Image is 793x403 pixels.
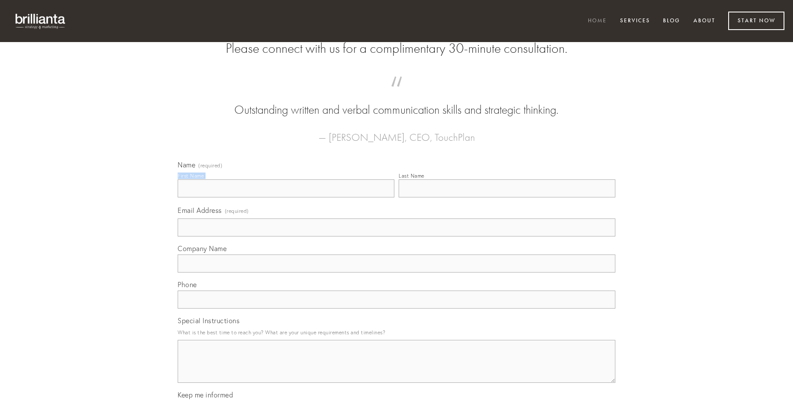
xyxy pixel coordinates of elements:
[178,173,204,179] div: First Name
[178,206,222,215] span: Email Address
[191,118,602,146] figcaption: — [PERSON_NAME], CEO, TouchPlan
[178,327,615,338] p: What is the best time to reach you? What are your unique requirements and timelines?
[178,244,227,253] span: Company Name
[178,280,197,289] span: Phone
[178,40,615,57] h2: Please connect with us for a complimentary 30-minute consultation.
[178,391,233,399] span: Keep me informed
[225,205,249,217] span: (required)
[178,161,195,169] span: Name
[198,163,222,168] span: (required)
[582,14,612,28] a: Home
[191,85,602,118] blockquote: Outstanding written and verbal communication skills and strategic thinking.
[728,12,784,30] a: Start Now
[399,173,424,179] div: Last Name
[9,9,73,33] img: brillianta - research, strategy, marketing
[191,85,602,102] span: “
[614,14,656,28] a: Services
[657,14,686,28] a: Blog
[688,14,721,28] a: About
[178,316,239,325] span: Special Instructions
